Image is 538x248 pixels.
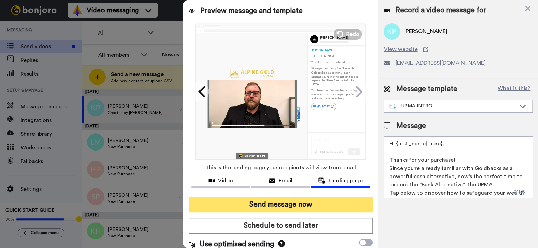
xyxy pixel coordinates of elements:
[278,177,292,185] span: Email
[396,84,457,94] span: Message template
[311,61,362,64] p: Thanks for your purchase!
[311,103,336,110] a: UPMA INTRO
[395,59,485,67] span: [EMAIL_ADDRESS][DOMAIN_NAME]
[496,84,533,94] button: What is this?
[311,89,362,100] p: Tap below to discover how to safeguard your wealth and make your precious metals work smarter for...
[311,54,362,58] p: Hi [PERSON_NAME] ,
[329,177,363,185] span: Landing page
[311,67,362,86] p: Since you're already familiar with Goldbacks as a powerful cash alternative, now’s the perfect ti...
[257,155,265,157] div: bonjoro
[396,121,426,131] span: Message
[207,120,296,128] img: player-controls-full.svg
[384,45,533,53] a: View website
[311,48,362,52] div: [PERSON_NAME]
[311,135,362,156] img: reply-preview.svg
[384,136,533,198] textarea: Hi {first_name|there}, Thanks for your purchase! Since you're already familiar with Goldbacks as ...
[238,154,242,158] img: Bonjoro Logo
[389,103,516,109] div: UPMA INTRO
[389,104,396,109] img: nextgen-template.svg
[384,45,417,53] span: View website
[230,69,274,77] img: d0a47b8c-7aba-49c7-b0f1-4494c27ba45a
[205,160,356,175] span: This is the landing page your recipients will view from email
[189,218,373,234] button: Schedule to send later
[244,155,255,157] div: Sent with
[189,197,373,212] button: Send message now
[218,177,233,185] span: Video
